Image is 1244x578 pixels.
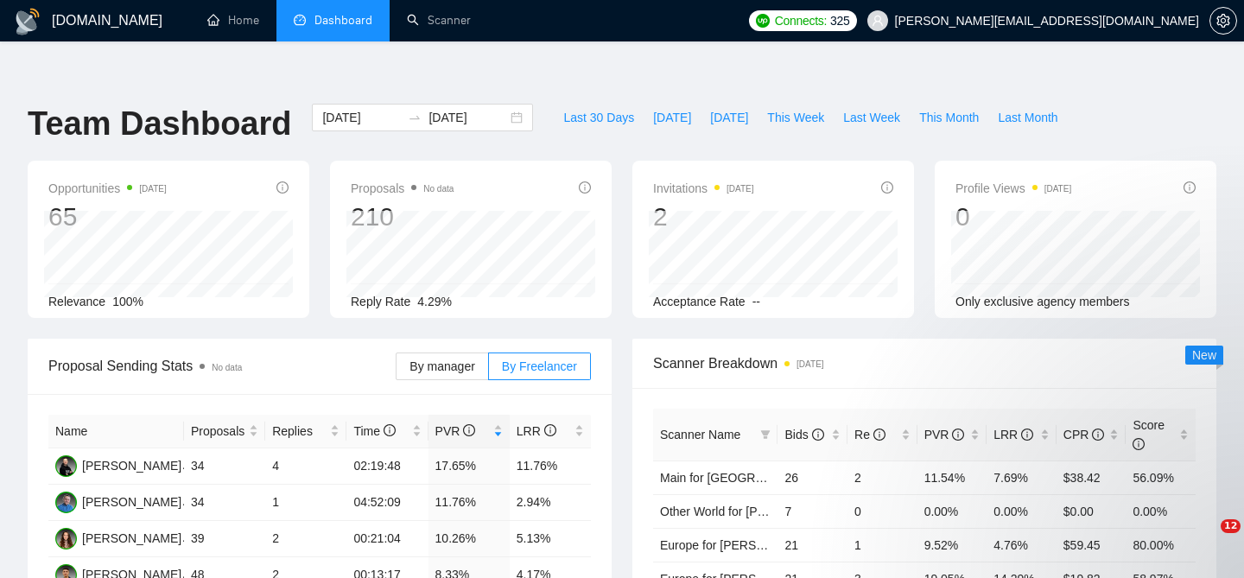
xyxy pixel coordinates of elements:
[48,295,105,308] span: Relevance
[563,108,634,127] span: Last 30 Days
[265,521,346,557] td: 2
[660,471,833,485] a: Main for [GEOGRAPHIC_DATA]
[82,529,181,548] div: [PERSON_NAME]
[767,108,824,127] span: This Week
[502,359,577,373] span: By Freelancer
[408,111,422,124] span: swap-right
[272,422,327,441] span: Replies
[988,104,1067,131] button: Last Month
[1209,14,1237,28] a: setting
[510,485,591,521] td: 2.94%
[351,200,454,233] div: 210
[760,429,771,440] span: filter
[346,521,428,557] td: 00:21:04
[423,184,454,194] span: No data
[797,359,823,369] time: [DATE]
[48,178,167,199] span: Opportunities
[777,494,847,528] td: 7
[265,485,346,521] td: 1
[660,505,845,518] a: Other World for [PERSON_NAME]
[409,359,474,373] span: By manager
[435,424,476,438] span: PVR
[346,448,428,485] td: 02:19:48
[653,178,754,199] span: Invitations
[139,184,166,194] time: [DATE]
[758,104,834,131] button: This Week
[727,184,753,194] time: [DATE]
[428,108,507,127] input: End date
[872,15,884,27] span: user
[408,111,422,124] span: to
[384,424,396,436] span: info-circle
[351,295,410,308] span: Reply Rate
[1126,528,1196,562] td: 80.00%
[544,424,556,436] span: info-circle
[1192,348,1216,362] span: New
[812,429,824,441] span: info-circle
[777,528,847,562] td: 21
[265,448,346,485] td: 4
[346,485,428,521] td: 04:52:09
[184,521,265,557] td: 39
[48,355,396,377] span: Proposal Sending Stats
[191,422,245,441] span: Proposals
[1209,7,1237,35] button: setting
[82,492,181,511] div: [PERSON_NAME]
[407,13,471,28] a: searchScanner
[660,538,819,552] a: Europe for [PERSON_NAME]
[757,422,774,448] span: filter
[653,200,754,233] div: 2
[998,108,1057,127] span: Last Month
[276,181,289,194] span: info-circle
[1057,528,1127,562] td: $59.45
[854,428,885,441] span: Re
[184,415,265,448] th: Proposals
[55,528,77,549] img: AB
[55,494,181,508] a: VS[PERSON_NAME]
[834,104,910,131] button: Last Week
[14,8,41,35] img: logo
[955,295,1130,308] span: Only exclusive agency members
[660,428,740,441] span: Scanner Name
[653,353,1196,374] span: Scanner Breakdown
[55,455,77,477] img: AN
[184,448,265,485] td: 34
[48,200,167,233] div: 65
[710,108,748,127] span: [DATE]
[644,104,701,131] button: [DATE]
[265,415,346,448] th: Replies
[82,456,181,475] div: [PERSON_NAME]
[919,108,979,127] span: This Month
[1221,519,1241,533] span: 12
[55,458,181,472] a: AN[PERSON_NAME]
[1044,184,1071,194] time: [DATE]
[322,108,401,127] input: Start date
[1210,14,1236,28] span: setting
[579,181,591,194] span: info-circle
[775,11,827,30] span: Connects:
[756,14,770,28] img: upwork-logo.png
[112,295,143,308] span: 100%
[510,521,591,557] td: 5.13%
[428,448,510,485] td: 17.65%
[554,104,644,131] button: Last 30 Days
[294,14,306,26] span: dashboard
[55,492,77,513] img: VS
[843,108,900,127] span: Last Week
[428,521,510,557] td: 10.26%
[212,363,242,372] span: No data
[752,295,760,308] span: --
[314,13,372,28] span: Dashboard
[55,530,181,544] a: AB[PERSON_NAME]
[830,11,849,30] span: 325
[784,428,823,441] span: Bids
[847,460,917,494] td: 2
[428,485,510,521] td: 11.76%
[417,295,452,308] span: 4.29%
[463,424,475,436] span: info-circle
[873,429,885,441] span: info-circle
[353,424,395,438] span: Time
[1184,181,1196,194] span: info-circle
[881,181,893,194] span: info-circle
[987,528,1057,562] td: 4.76%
